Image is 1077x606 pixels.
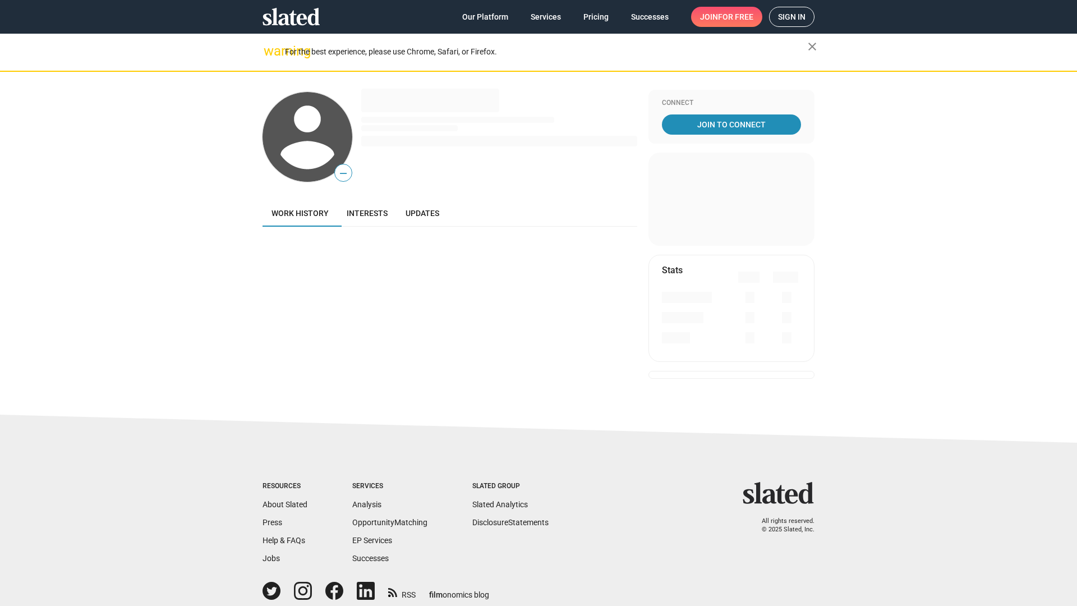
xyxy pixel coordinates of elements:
div: Connect [662,99,801,108]
div: For the best experience, please use Chrome, Safari, or Firefox. [285,44,808,59]
span: Updates [406,209,439,218]
span: Work history [271,209,329,218]
a: Analysis [352,500,381,509]
a: Successes [622,7,678,27]
a: DisclosureStatements [472,518,549,527]
mat-icon: warning [264,44,277,58]
div: Services [352,482,427,491]
a: Join To Connect [662,114,801,135]
mat-card-title: Stats [662,264,683,276]
span: Successes [631,7,669,27]
span: Our Platform [462,7,508,27]
a: filmonomics blog [429,581,489,600]
a: Services [522,7,570,27]
a: Work history [263,200,338,227]
a: Press [263,518,282,527]
span: Join To Connect [664,114,799,135]
a: Updates [397,200,448,227]
span: film [429,590,443,599]
a: RSS [388,583,416,600]
span: — [335,166,352,181]
a: Pricing [574,7,618,27]
a: Sign in [769,7,814,27]
a: Help & FAQs [263,536,305,545]
a: Slated Analytics [472,500,528,509]
a: Our Platform [453,7,517,27]
span: Sign in [778,7,806,26]
a: OpportunityMatching [352,518,427,527]
mat-icon: close [806,40,819,53]
a: About Slated [263,500,307,509]
span: Services [531,7,561,27]
a: EP Services [352,536,392,545]
span: Join [700,7,753,27]
a: Successes [352,554,389,563]
a: Joinfor free [691,7,762,27]
a: Jobs [263,554,280,563]
a: Interests [338,200,397,227]
p: All rights reserved. © 2025 Slated, Inc. [750,517,814,534]
span: for free [718,7,753,27]
span: Pricing [583,7,609,27]
div: Slated Group [472,482,549,491]
span: Interests [347,209,388,218]
div: Resources [263,482,307,491]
